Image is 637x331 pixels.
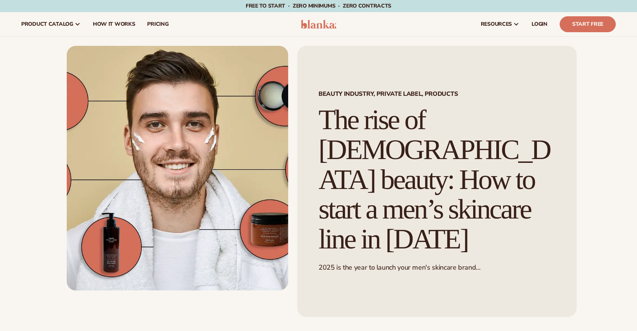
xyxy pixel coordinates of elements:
[481,21,512,27] span: resources
[318,91,555,97] span: BEAUTY INDUSTRY, PRIVATE LABEL, PRODUCTS
[141,12,174,36] a: pricing
[67,46,288,290] img: Skincare products for men in 2024
[318,263,555,272] p: 2025 is the year to launch your men's skincare brand
[301,20,337,29] img: logo
[87,12,141,36] a: How It Works
[475,12,526,36] a: resources
[318,105,555,254] h1: The rise of [DEMOGRAPHIC_DATA] beauty: How to start a men’s skincare line in [DATE]
[147,21,168,27] span: pricing
[246,2,391,9] span: Free to start · ZERO minimums · ZERO contracts
[93,21,135,27] span: How It Works
[532,21,548,27] span: LOGIN
[21,21,73,27] span: product catalog
[15,12,87,36] a: product catalog
[560,16,616,32] a: Start Free
[526,12,554,36] a: LOGIN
